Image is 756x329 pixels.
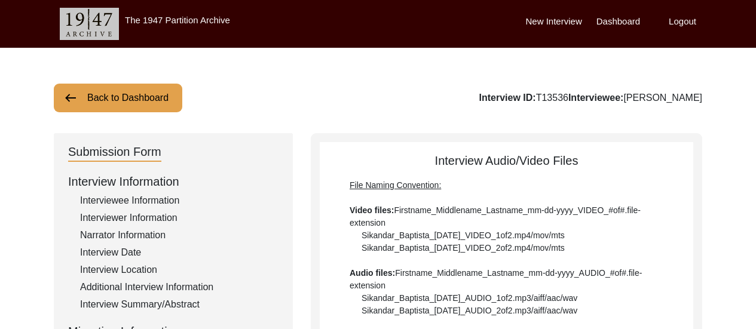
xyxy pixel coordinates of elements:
div: Additional Interview Information [80,280,278,294]
b: Audio files: [350,268,395,278]
b: Interview ID: [479,93,536,103]
div: Submission Form [68,143,161,162]
div: Interview Information [68,173,278,190]
img: header-logo.png [60,8,119,40]
label: Dashboard [596,15,640,29]
b: Video files: [350,205,394,215]
label: Logout [669,15,696,29]
div: Interview Location [80,263,278,277]
div: Interview Date [80,245,278,260]
span: File Naming Convention: [350,180,441,190]
div: Interview Summary/Abstract [80,297,278,312]
div: Narrator Information [80,228,278,242]
button: Back to Dashboard [54,84,182,112]
div: Interviewer Information [80,211,278,225]
label: The 1947 Partition Archive [125,15,230,25]
label: New Interview [526,15,582,29]
img: arrow-left.png [63,91,78,105]
div: Interviewee Information [80,193,278,208]
div: T13536 [PERSON_NAME] [479,91,702,105]
b: Interviewee: [568,93,623,103]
